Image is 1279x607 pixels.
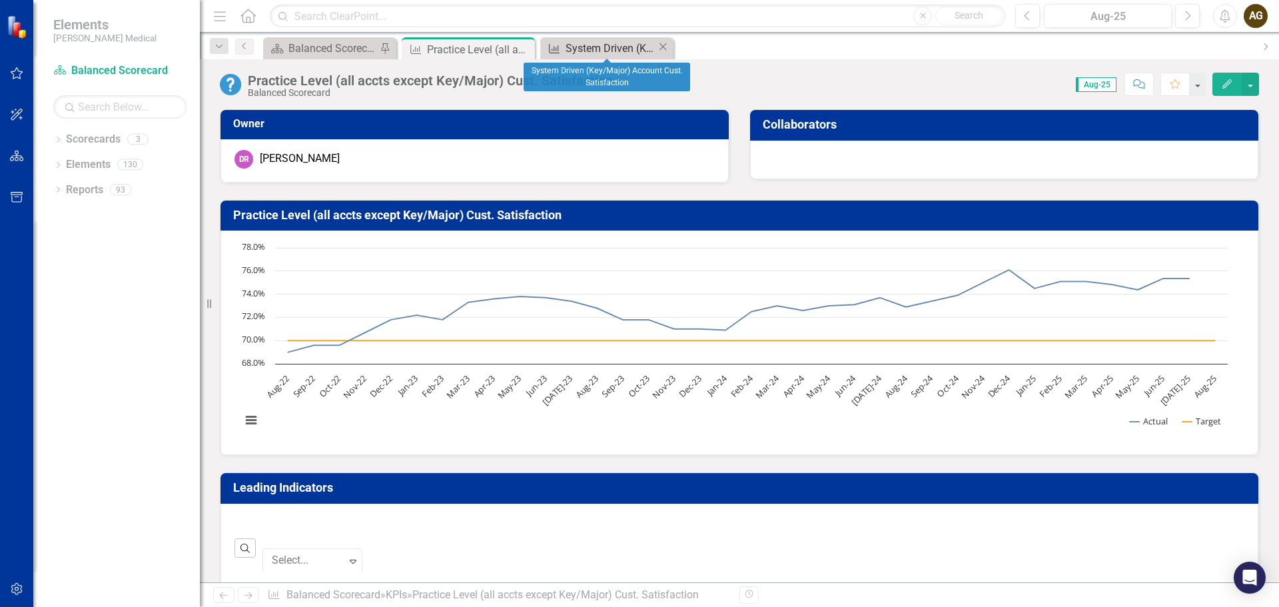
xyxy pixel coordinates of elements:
[266,40,376,57] a: Balanced Scorecard Welcome Page
[233,118,721,130] h3: Owner
[780,372,807,400] text: Apr-24
[286,588,380,601] a: Balanced Scorecard
[935,7,1002,25] button: Search
[1158,372,1193,408] text: [DATE]-25
[242,264,265,276] text: 76.0%
[264,372,292,400] text: Aug-22
[935,372,962,400] text: Oct-24
[444,372,472,400] text: Mar-23
[1049,9,1167,25] div: Aug-25
[368,372,395,400] text: Dec-22
[394,372,421,399] text: Jan-23
[803,372,833,402] text: May-24
[1037,372,1064,400] text: Feb-25
[234,241,1244,441] div: Chart. Highcharts interactive chart.
[267,588,729,603] div: » »
[703,372,729,399] text: Jan-24
[53,95,187,119] input: Search Below...
[599,372,626,400] text: Sep-23
[1076,77,1116,92] span: Aug-25
[248,73,613,88] div: Practice Level (all accts except Key/Major) Cust. Satisfaction
[234,150,253,169] div: DR
[1012,372,1039,399] text: Jan-25
[728,372,756,400] text: Feb-24
[471,372,498,399] text: Apr-23
[260,151,340,167] div: [PERSON_NAME]
[288,40,376,57] div: Balanced Scorecard Welcome Page
[220,74,241,95] img: No Information
[242,241,265,253] text: 78.0%
[849,372,885,408] text: [DATE]-24
[566,40,657,57] div: System Driven (Key/Major) Account Cust. Satisfaction
[117,159,143,171] div: 130
[110,184,131,195] div: 93
[573,372,601,400] text: Aug-23
[985,372,1013,400] text: Dec-24
[248,88,613,98] div: Balanced Scorecard
[270,5,1005,28] input: Search ClearPoint...
[522,372,549,399] text: Jun-23
[540,372,575,408] text: [DATE]-23
[1088,372,1115,399] text: Apr-25
[626,372,652,399] text: Oct-23
[53,17,157,33] span: Elements
[66,157,111,173] a: Elements
[676,372,703,400] text: Dec-23
[234,241,1234,441] svg: Interactive chart
[341,372,369,400] text: Nov-22
[831,372,859,400] text: Jun-24
[419,372,446,400] text: Feb-23
[1234,562,1266,594] div: Open Intercom Messenger
[290,372,318,400] text: Sep-22
[955,10,983,21] span: Search
[649,372,677,400] text: Nov-23
[753,372,781,401] text: Mar-24
[1182,415,1222,427] button: Show Target
[1112,372,1141,401] text: May-25
[242,287,265,299] text: 74.0%
[53,63,187,79] a: Balanced Scorecard
[233,481,1250,494] h3: Leading Indicators
[1062,372,1090,400] text: Mar-25
[7,15,30,38] img: ClearPoint Strategy
[242,333,265,345] text: 70.0%
[233,209,1250,222] h3: Practice Level (all accts except Key/Major) Cust. Satisfaction
[495,372,524,401] text: May-23
[959,372,987,401] text: Nov-24
[412,588,699,601] div: Practice Level (all accts except Key/Major) Cust. Satisfaction
[286,338,1218,344] g: Target, line 2 of 2 with 37 data points.
[66,183,103,198] a: Reports
[908,372,936,400] text: Sep-24
[1244,4,1268,28] button: AG
[882,372,910,400] text: Aug-24
[316,372,343,399] text: Oct-22
[544,40,657,57] a: System Driven (Key/Major) Account Cust. Satisfaction
[1044,4,1172,28] button: Aug-25
[524,63,690,91] div: System Driven (Key/Major) Account Cust. Satisfaction
[66,132,121,147] a: Scorecards
[242,310,265,322] text: 72.0%
[1191,372,1219,400] text: Aug-25
[53,33,157,43] small: [PERSON_NAME] Medical
[242,356,265,368] text: 68.0%
[386,588,407,601] a: KPIs
[1140,372,1167,399] text: Jun-25
[427,41,532,58] div: Practice Level (all accts except Key/Major) Cust. Satisfaction
[127,134,149,145] div: 3
[242,411,260,430] button: View chart menu, Chart
[763,118,1250,131] h3: Collaborators
[1130,415,1168,427] button: Show Actual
